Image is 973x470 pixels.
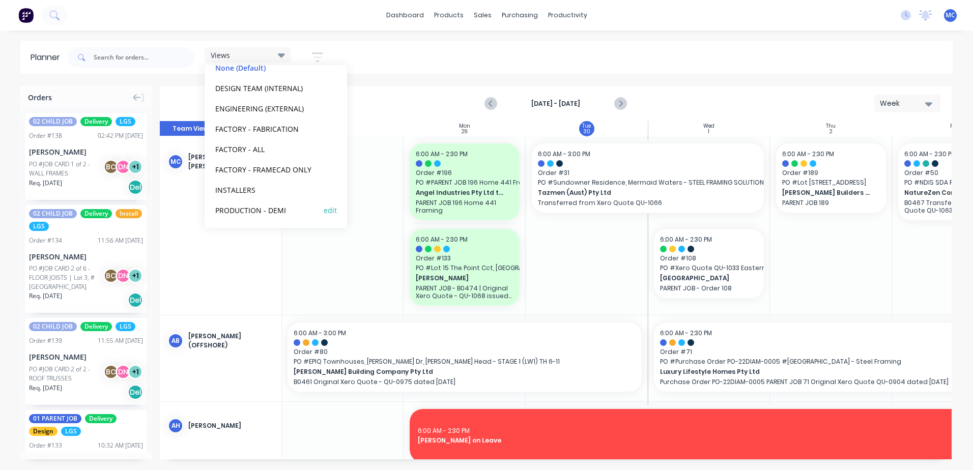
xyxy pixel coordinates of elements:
span: [PERSON_NAME] Building Company Pty Ltd [294,367,602,376]
div: + 1 [128,159,143,174]
span: PO # PARENT JOB 196 Home 441 Framing [416,178,513,187]
p: PARENT JOB - Order 108 [660,284,758,292]
div: AB [168,333,183,348]
button: Team View [160,121,221,136]
span: 6:00 AM - 3:00 PM [294,329,346,337]
span: Req. [DATE] [29,291,62,301]
span: Delivery [85,414,117,423]
span: LGS [116,117,135,126]
div: Wed [703,123,714,129]
div: + 1 [128,268,143,283]
span: Order # 196 [416,168,513,178]
span: Req. [DATE] [29,384,62,393]
div: BC [103,268,119,283]
div: DN [116,268,131,283]
div: 3 [951,129,955,134]
div: PO #JOB CARD 1 of 2 - WALL FRAMES [29,160,106,178]
div: DN [116,364,131,379]
span: 02 CHILD JOB [29,117,77,126]
span: 02 CHILD JOB [29,209,77,218]
div: 11:56 AM [DATE] [98,236,143,245]
div: Order # 138 [29,131,62,140]
div: DN [116,159,131,174]
span: 6:00 AM - 2:30 PM [660,235,712,244]
div: Order # 139 [29,336,62,345]
span: Req. [DATE] [29,179,62,188]
span: Views [211,50,230,61]
div: productivity [543,8,592,23]
span: Order # 108 [660,254,758,263]
div: MC [168,154,183,169]
p: B0461 Original Xero Quote - QU-0975 dated [DATE] [294,378,636,386]
div: [PERSON_NAME] [29,251,143,262]
img: Factory [18,8,34,23]
div: 29 [462,129,468,134]
span: [PERSON_NAME] Builders Pty. Ltd. [782,188,870,197]
div: + 1 [128,364,143,379]
button: PRODUCTION - DEMI [212,204,321,216]
div: Week [880,98,927,109]
span: MC [946,11,955,20]
div: Fri [950,123,956,129]
div: 02:42 PM [DATE] [98,131,143,140]
div: Mon [459,123,470,129]
span: Tazmen (Aust) Pty Ltd [538,188,736,197]
div: products [429,8,469,23]
div: PO #JOB CARD 2 of 6 - FLOOR JOISTS | Lot 3, #[GEOGRAPHIC_DATA] [29,264,106,291]
span: PO # EPIQ Townhouses, [PERSON_NAME] Dr, [PERSON_NAME] Head - STAGE 1 (LW1) TH 6-11 [294,357,636,366]
div: 1 [708,129,709,134]
div: BC [103,364,119,379]
button: None (Default) [212,62,321,73]
strong: [DATE] - [DATE] [505,99,607,108]
span: 6:00 AM - 2:30 PM [418,426,470,435]
a: dashboard [381,8,429,23]
span: 6:00 AM - 2:30 PM [416,150,468,158]
div: AH [168,418,183,433]
button: Week [874,95,940,112]
span: 6:00 AM - 2:30 PM [416,235,468,244]
div: PO #JOB CARD 2 of 2 - ROOF TRUSSES [29,365,106,383]
div: Del [128,180,143,195]
span: LGS [116,322,135,331]
span: Order # 31 [538,168,758,178]
p: PARENT JOB - B0474 | Original Xero Quote - QU-1068 issued [DATE] [416,284,513,300]
span: PO # Xero Quote QU-1033 Eastern Suburbs Building [660,263,758,273]
span: 6:00 AM - 3:00 PM [538,150,590,158]
div: Del [128,292,143,308]
span: 02 CHILD JOB [29,322,77,331]
div: Tue [582,123,591,129]
div: [PERSON_NAME] [29,146,143,157]
span: PO # Lot [STREET_ADDRESS] [782,178,880,187]
span: Delivery [80,209,112,218]
button: DESIGN TEAM (INTERNAL) [212,82,321,94]
span: Install [116,209,142,218]
span: PO # Lot 15 The Point Cct, [GEOGRAPHIC_DATA] [416,263,513,273]
button: FACTORY - FRAMECAD ONLY [212,163,321,175]
span: Delivery [80,117,112,126]
span: [GEOGRAPHIC_DATA] [660,274,748,283]
button: ENGINEERING (EXTERNAL) [212,102,321,114]
span: Order # 80 [294,347,636,357]
div: 11:55 AM [DATE] [98,336,143,345]
span: 6:00 AM - 2:30 PM [904,150,956,158]
span: Design [29,427,58,436]
span: [PERSON_NAME] [416,274,504,283]
span: Angel Industries Pty Ltd t/a Teeny Tiny Homes [416,188,504,197]
div: 30 [583,129,590,134]
span: PO # Sundowner Residence, Mermaid Waters - STEEL FRAMING SOLUTIONS - Rev 3 [538,178,758,187]
p: Transferred from Xero Quote QU-1066 [538,199,758,207]
button: FACTORY - ALL [212,143,321,155]
p: PARENT JOB 196 Home 441 Framing [416,199,513,214]
span: Orders [28,92,52,103]
div: Order # 133 [29,441,62,450]
div: [PERSON_NAME] [188,421,273,430]
div: Order # 134 [29,236,62,245]
div: [PERSON_NAME] [29,351,143,362]
div: [PERSON_NAME] (OFFSHORE) [188,332,273,350]
div: BC [103,159,119,174]
input: Search for orders... [94,47,194,68]
span: LGS [61,427,81,436]
div: purchasing [497,8,543,23]
div: [PERSON_NAME] [PERSON_NAME] (You) [188,153,273,171]
span: 6:00 AM - 2:30 PM [782,150,834,158]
